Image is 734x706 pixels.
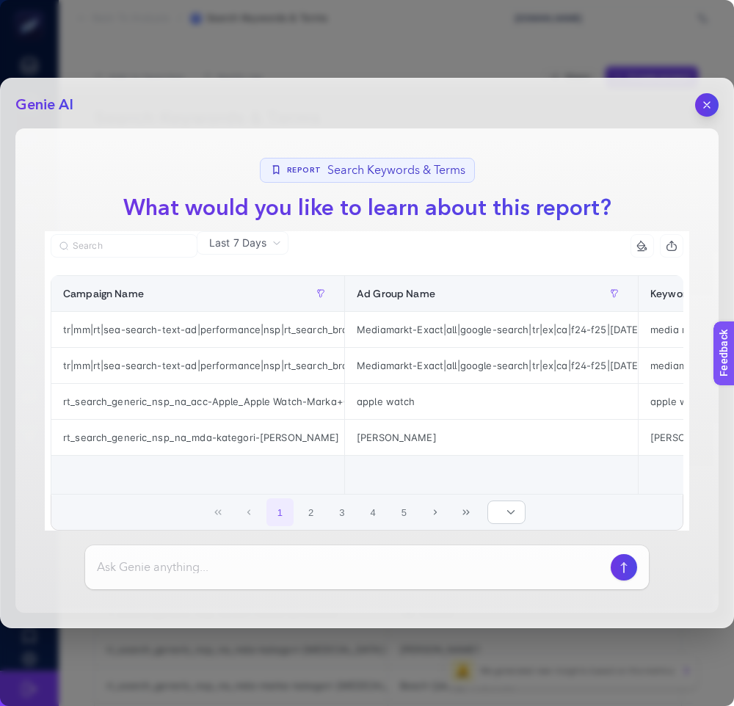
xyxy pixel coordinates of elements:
[357,288,435,299] span: Ad Group Name
[650,288,716,299] span: Keyword Text
[51,420,344,455] div: rt_search_generic_nsp_na_mda-kategori-[PERSON_NAME]
[51,384,344,419] div: rt_search_generic_nsp_na_acc-Apple_Apple Watch-Marka+Category Search-PL2-SA360
[327,161,465,179] span: Search Keywords & Terms
[421,498,449,526] button: Next Page
[45,255,689,557] div: Last 7 Days
[51,312,344,347] div: tr|mm|rt|sea-search-text-ad|performance|nsp|rt_search_brand_nsp_na_pure-exact|na|d2c|Search-Brand...
[345,312,638,347] div: Mediamarkt-Exact|all|google-search|tr|ex|ca|f24-f25|[DATE]|[DATE]|NA|OSE0003NPY
[345,348,638,383] div: Mediamarkt-Exact|all|google-search|tr|ex|ca|f24-f25|[DATE]|[DATE]|NA|OSE0003NPY
[112,192,623,225] h1: What would you like to learn about this report?
[73,241,189,252] input: Search
[345,384,638,419] div: apple watch
[297,498,325,526] button: 2
[51,348,344,383] div: tr|mm|rt|sea-search-text-ad|performance|nsp|rt_search_brand_nsp_na_pure-exact|na|d2c|Search-Brand...
[15,95,73,115] h2: Genie AI
[266,498,294,526] button: 1
[390,498,418,526] button: 5
[345,420,638,455] div: [PERSON_NAME]
[9,4,56,16] span: Feedback
[328,498,356,526] button: 3
[209,236,266,250] span: Last 7 Days
[287,165,321,176] span: Report
[452,498,480,526] button: Last Page
[359,498,387,526] button: 4
[63,288,144,299] span: Campaign Name
[97,558,605,576] input: Ask Genie anything...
